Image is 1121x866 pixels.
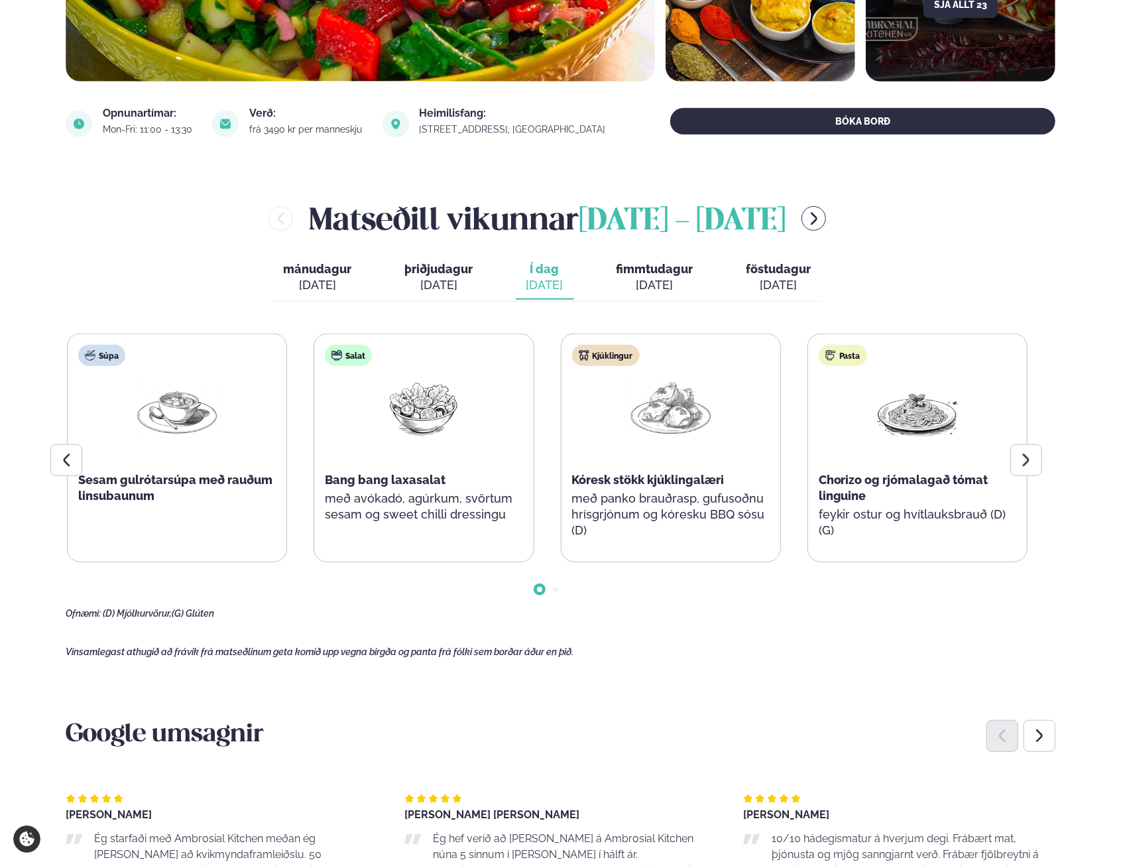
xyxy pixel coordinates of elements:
[66,719,1055,751] h3: Google umsagnir
[78,345,125,366] div: Súpa
[268,206,293,231] button: menu-btn-left
[404,810,717,820] div: [PERSON_NAME] [PERSON_NAME]
[819,507,1016,538] p: feykir ostur og hvítlauksbrauð (D) (G)
[66,810,378,820] div: [PERSON_NAME]
[746,262,811,276] span: föstudagur
[617,262,693,276] span: fimmtudagur
[743,810,1055,820] div: [PERSON_NAME]
[325,473,445,487] span: Bang bang laxasalat
[420,108,610,119] div: Heimilisfang:
[249,124,366,135] div: frá 3490 kr per manneskju
[825,350,836,361] img: pasta.svg
[1024,720,1055,752] div: Next slide
[537,587,542,592] span: Go to slide 1
[526,261,563,277] span: Í dag
[85,350,95,361] img: soup.svg
[628,377,713,438] img: Chicken-thighs.png
[284,277,352,293] div: [DATE]
[78,473,272,503] span: Sesam gulrótarsúpa með rauðum linsubaunum
[212,111,239,137] img: image alt
[405,262,473,276] span: þriðjudagur
[383,111,409,137] img: image alt
[579,207,786,236] span: [DATE] - [DATE]
[103,124,196,135] div: Mon-Fri: 11:00 - 13:30
[516,256,574,300] button: Í dag [DATE]
[381,377,466,438] img: Salad.png
[572,345,640,366] div: Kjúklingur
[249,108,366,119] div: Verð:
[579,350,589,361] img: chicken.svg
[325,345,372,366] div: Salat
[13,826,40,853] a: Cookie settings
[66,647,573,657] span: Vinsamlegast athugið að frávik frá matseðlinum geta komið upp vegna birgða og panta frá fólki sem...
[875,377,960,438] img: Spagetti.png
[66,608,101,619] span: Ofnæmi:
[553,587,558,592] span: Go to slide 2
[405,277,473,293] div: [DATE]
[670,108,1055,135] button: BÓKA BORÐ
[309,197,786,240] h2: Matseðill vikunnar
[617,277,693,293] div: [DATE]
[572,473,725,487] span: Kóresk stökk kjúklingalæri
[819,345,867,366] div: Pasta
[801,206,826,231] button: menu-btn-right
[103,608,172,619] span: (D) Mjólkurvörur,
[135,377,219,438] img: Soup.png
[606,256,704,300] button: fimmtudagur [DATE]
[284,262,352,276] span: mánudagur
[103,108,196,119] div: Opnunartímar:
[819,473,988,503] span: Chorizo og rjómalagað tómat linguine
[572,491,770,538] p: með panko brauðrasp, gufusoðnu hrísgrjónum og kóresku BBQ sósu (D)
[526,277,563,293] div: [DATE]
[331,350,342,361] img: salad.svg
[986,720,1018,752] div: Previous slide
[66,111,92,137] img: image alt
[325,491,522,523] p: með avókadó, agúrkum, svörtum sesam og sweet chilli dressingu
[172,608,214,619] span: (G) Glúten
[746,277,811,293] div: [DATE]
[433,831,717,863] p: Ég hef verið að [PERSON_NAME] á Ambrosial Kitchen núna 5 sinnum í [PERSON_NAME] í hálft ár.
[273,256,363,300] button: mánudagur [DATE]
[394,256,484,300] button: þriðjudagur [DATE]
[420,121,610,137] a: link
[736,256,822,300] button: föstudagur [DATE]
